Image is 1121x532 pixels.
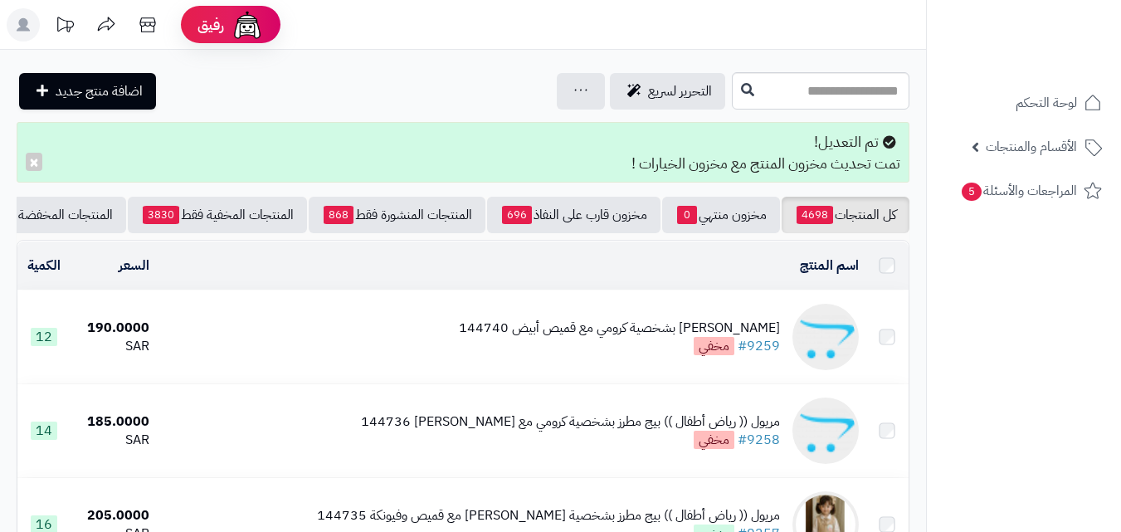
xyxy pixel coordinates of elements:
div: مريول (( رياض أطفال )) بيج مطرز بشخصية كرومي مع [PERSON_NAME] 144736 [361,412,780,432]
a: الكمية [27,256,61,276]
span: 3830 [143,206,179,224]
span: 4698 [797,206,833,224]
a: المراجعات والأسئلة5 [937,171,1111,211]
div: 185.0000 [77,412,150,432]
img: مريول مدرسي وردي بشخصية كرومي مع قميص أبيض 144740 [792,304,859,370]
span: اضافة منتج جديد [56,81,143,101]
span: لوحة التحكم [1016,91,1077,115]
span: 14 [31,422,57,440]
div: 205.0000 [77,506,150,525]
span: التحرير لسريع [648,81,712,101]
span: 868 [324,206,353,224]
span: مخفي [694,337,734,355]
a: المنتجات المخفية فقط3830 [128,197,307,233]
a: #9259 [738,336,780,356]
a: لوحة التحكم [937,83,1111,123]
span: 12 [31,328,57,346]
a: تحديثات المنصة [44,8,85,46]
span: المراجعات والأسئلة [960,179,1077,203]
button: × [26,153,42,171]
div: SAR [77,337,150,356]
a: مخزون منتهي0 [662,197,780,233]
img: ai-face.png [231,8,264,41]
span: مخفي [694,431,734,449]
span: 0 [677,206,697,224]
div: [PERSON_NAME] بشخصية كرومي مع قميص أبيض 144740 [459,319,780,338]
span: رفيق [197,15,224,35]
a: المنتجات المنشورة فقط868 [309,197,485,233]
a: مخزون قارب على النفاذ696 [487,197,660,233]
a: السعر [119,256,149,276]
span: 696 [502,206,532,224]
span: 5 [961,182,982,202]
a: اسم المنتج [800,256,859,276]
div: SAR [77,431,150,450]
div: تم التعديل! تمت تحديث مخزون المنتج مع مخزون الخيارات ! [17,122,909,183]
a: كل المنتجات4698 [782,197,909,233]
div: 190.0000 [77,319,150,338]
a: اضافة منتج جديد [19,73,156,110]
img: مريول (( رياض أطفال )) بيج مطرز بشخصية كرومي مع قميص 144736 [792,398,859,464]
a: التحرير لسريع [610,73,725,110]
img: logo-2.png [1008,22,1105,57]
a: #9258 [738,430,780,450]
div: مريول (( رياض أطفال )) بيج مطرز بشخصية [PERSON_NAME] مع قميص وفيونكة 144735 [317,506,780,525]
span: الأقسام والمنتجات [986,135,1077,159]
